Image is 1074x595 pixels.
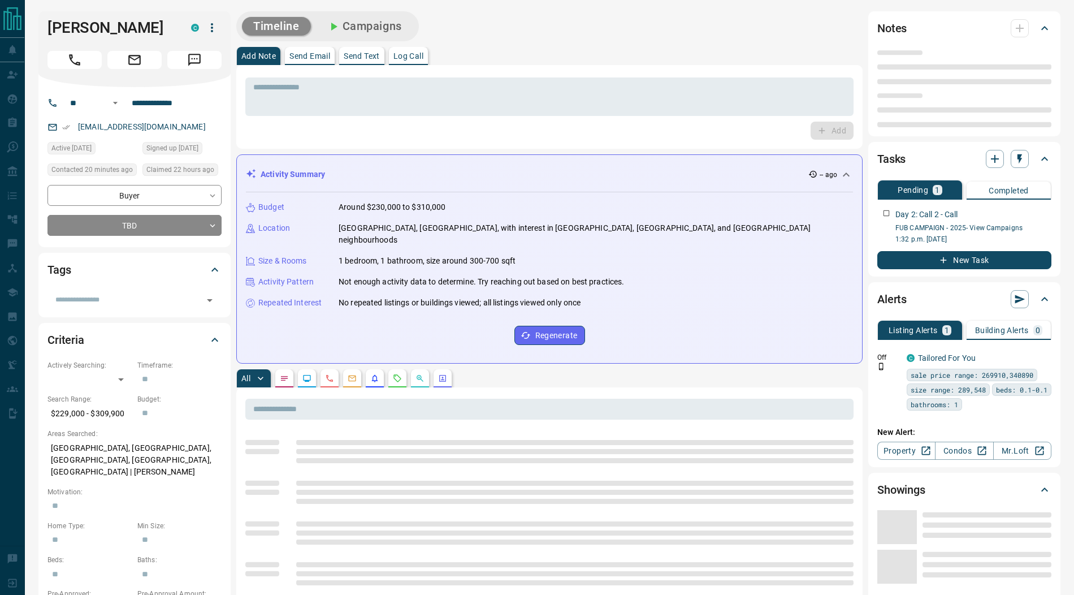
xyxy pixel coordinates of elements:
[258,297,322,309] p: Repeated Interest
[51,143,92,154] span: Active [DATE]
[258,201,284,213] p: Budget
[895,209,958,221] p: Day 2: Call 2 - Call
[877,19,907,37] h2: Notes
[258,255,307,267] p: Size & Rooms
[47,555,132,565] p: Beds:
[911,399,958,410] span: bathrooms: 1
[348,374,357,383] svg: Emails
[996,384,1047,395] span: beds: 0.1-0.1
[877,476,1051,503] div: Showings
[339,276,625,288] p: Not enough activity data to determine. Try reaching out based on best practices.
[47,487,222,497] p: Motivation:
[47,404,132,423] p: $229,000 - $309,900
[146,143,198,154] span: Signed up [DATE]
[47,331,84,349] h2: Criteria
[1036,326,1040,334] p: 0
[895,224,1023,232] a: FUB CAMPAIGN - 2025- View Campaigns
[993,442,1051,460] a: Mr.Loft
[47,429,222,439] p: Areas Searched:
[202,292,218,308] button: Open
[47,185,222,206] div: Buyer
[975,326,1029,334] p: Building Alerts
[898,186,928,194] p: Pending
[989,187,1029,195] p: Completed
[302,374,311,383] svg: Lead Browsing Activity
[877,15,1051,42] div: Notes
[911,369,1033,381] span: sale price range: 269910,340890
[47,360,132,370] p: Actively Searching:
[47,326,222,353] div: Criteria
[137,521,222,531] p: Min Size:
[142,142,222,158] div: Sun Sep 14 2025
[514,326,585,345] button: Regenerate
[877,145,1051,173] div: Tasks
[47,439,222,481] p: [GEOGRAPHIC_DATA], [GEOGRAPHIC_DATA], [GEOGRAPHIC_DATA], [GEOGRAPHIC_DATA], [GEOGRAPHIC_DATA] | [...
[339,297,581,309] p: No repeated listings or buildings viewed; all listings viewed only once
[315,17,413,36] button: Campaigns
[289,52,330,60] p: Send Email
[935,186,939,194] p: 1
[137,555,222,565] p: Baths:
[820,170,837,180] p: -- ago
[280,374,289,383] svg: Notes
[877,481,925,499] h2: Showings
[907,354,915,362] div: condos.ca
[877,286,1051,313] div: Alerts
[945,326,949,334] p: 1
[935,442,993,460] a: Condos
[167,51,222,69] span: Message
[242,17,311,36] button: Timeline
[47,521,132,531] p: Home Type:
[109,96,122,110] button: Open
[246,164,853,185] div: Activity Summary-- ago
[47,142,137,158] div: Sun Sep 14 2025
[370,374,379,383] svg: Listing Alerts
[895,234,1051,244] p: 1:32 p.m. [DATE]
[142,163,222,179] div: Sun Sep 14 2025
[47,394,132,404] p: Search Range:
[339,201,446,213] p: Around $230,000 to $310,000
[51,164,133,175] span: Contacted 20 minutes ago
[339,222,853,246] p: [GEOGRAPHIC_DATA], [GEOGRAPHIC_DATA], with interest in [GEOGRAPHIC_DATA], [GEOGRAPHIC_DATA], and ...
[47,51,102,69] span: Call
[918,353,976,363] a: Tailored For You
[877,426,1051,438] p: New Alert:
[393,52,423,60] p: Log Call
[62,123,70,131] svg: Email Verified
[877,251,1051,269] button: New Task
[47,215,222,236] div: TBD
[344,52,380,60] p: Send Text
[47,163,137,179] div: Mon Sep 15 2025
[911,384,986,395] span: size range: 289,548
[261,169,325,180] p: Activity Summary
[877,290,907,308] h2: Alerts
[146,164,214,175] span: Claimed 22 hours ago
[393,374,402,383] svg: Requests
[137,394,222,404] p: Budget:
[339,255,516,267] p: 1 bedroom, 1 bathroom, size around 300-700 sqft
[877,442,936,460] a: Property
[438,374,447,383] svg: Agent Actions
[241,374,250,382] p: All
[877,363,885,370] svg: Push Notification Only
[191,24,199,32] div: condos.ca
[47,256,222,283] div: Tags
[877,352,900,363] p: Off
[241,52,276,60] p: Add Note
[47,261,71,279] h2: Tags
[877,150,906,168] h2: Tasks
[258,276,314,288] p: Activity Pattern
[107,51,162,69] span: Email
[47,19,174,37] h1: [PERSON_NAME]
[137,360,222,370] p: Timeframe:
[889,326,938,334] p: Listing Alerts
[78,122,206,131] a: [EMAIL_ADDRESS][DOMAIN_NAME]
[325,374,334,383] svg: Calls
[415,374,425,383] svg: Opportunities
[258,222,290,234] p: Location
